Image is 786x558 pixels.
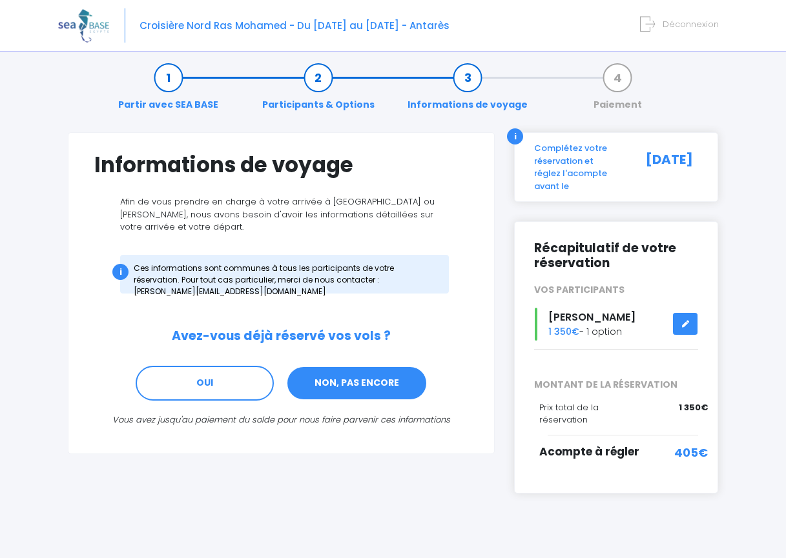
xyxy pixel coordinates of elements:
[94,329,468,344] h2: Avez-vous déjà réservé vos vols ?
[524,142,631,192] div: Complétez votre réservation et réglez l'acompte avant le
[507,128,523,144] div: i
[524,308,708,341] div: - 1 option
[140,19,450,32] span: Croisière Nord Ras Mohamed - Du [DATE] au [DATE] - Antarès
[112,414,450,426] i: Vous avez jusqu'au paiement du solde pour nous faire parvenir ces informations
[136,366,274,401] a: OUI
[534,241,698,271] h2: Récapitulatif de votre réservation
[401,71,534,112] a: Informations de voyage
[120,255,449,294] div: Ces informations sont communes à tous les participants de votre réservation. Pour tout cas partic...
[663,18,719,30] span: Déconnexion
[679,401,708,414] span: 1 350€
[674,444,708,461] span: 405€
[548,325,579,338] span: 1 350€
[587,71,648,112] a: Paiement
[539,401,599,426] span: Prix total de la réservation
[524,283,708,297] div: VOS PARTICIPANTS
[539,444,639,459] span: Acompte à régler
[256,71,381,112] a: Participants & Options
[112,264,129,280] div: i
[632,142,708,192] div: [DATE]
[524,378,708,392] span: MONTANT DE LA RÉSERVATION
[548,310,636,324] span: [PERSON_NAME]
[112,71,225,112] a: Partir avec SEA BASE
[94,152,468,177] h1: Informations de voyage
[286,366,428,401] a: NON, PAS ENCORE
[94,195,468,234] p: Afin de vous prendre en charge à votre arrivée à [GEOGRAPHIC_DATA] ou [PERSON_NAME], nous avons b...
